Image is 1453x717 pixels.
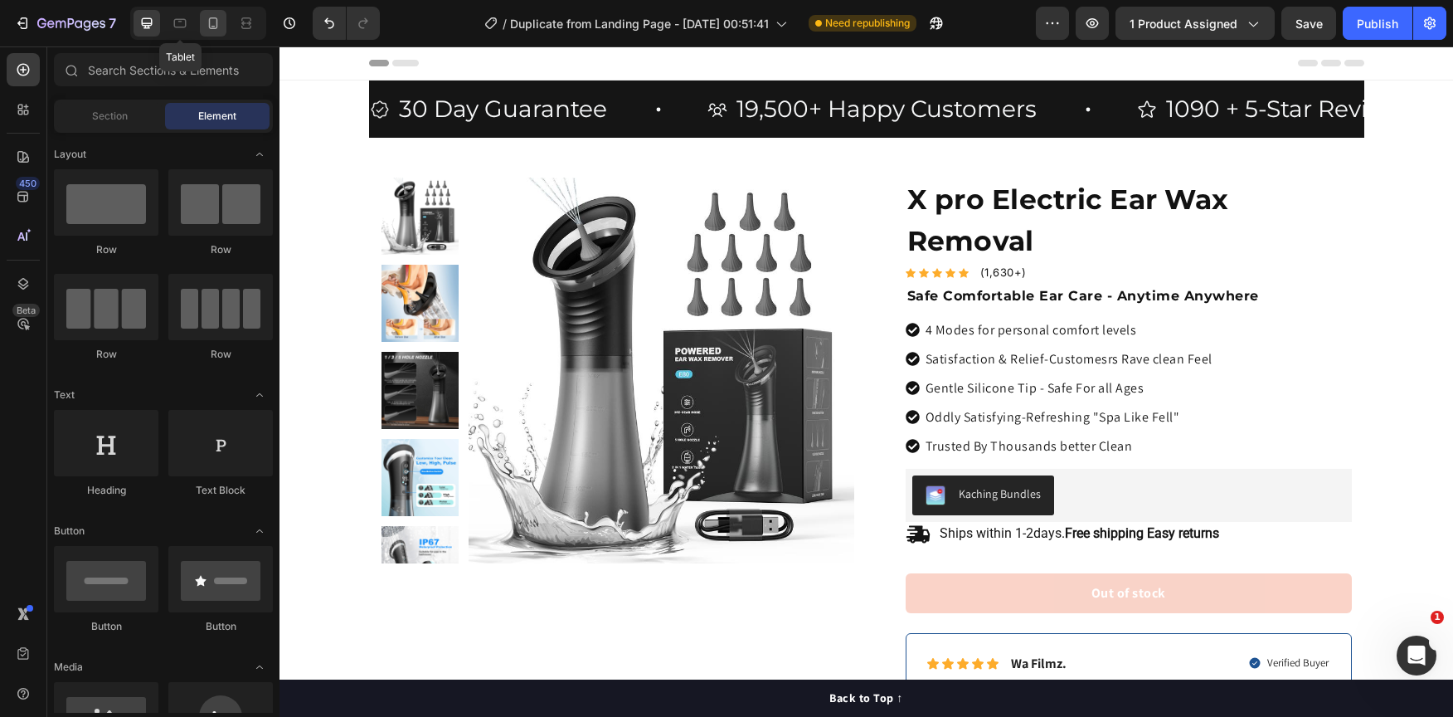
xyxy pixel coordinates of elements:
[168,619,273,634] div: Button
[92,109,128,124] span: Section
[825,16,910,31] span: Need republishing
[1431,611,1444,624] span: 1
[7,7,124,40] button: 7
[457,46,757,79] p: 19,500+ Happy Customers
[246,141,273,168] span: Toggle open
[279,46,1453,717] iframe: Design area
[54,388,75,402] span: Text
[988,610,1049,624] p: Verified Buyer
[646,274,933,294] p: 4 Modes for personal comfort levels
[54,483,158,498] div: Heading
[109,13,116,33] p: 7
[54,619,158,634] div: Button
[812,537,887,557] div: Out of stock
[785,479,940,495] strong: Free shipping Easy returns
[1115,7,1275,40] button: 1 product assigned
[16,177,40,190] div: 450
[626,527,1072,567] button: Out of stock
[246,382,273,408] span: Toggle open
[887,46,1135,79] p: 1090 + 5-Star Reviews
[54,242,158,257] div: Row
[1357,15,1398,32] div: Publish
[646,332,933,352] p: Gentle Silicone Tip - Safe For all Ages
[1130,15,1237,32] span: 1 product assigned
[54,53,273,86] input: Search Sections & Elements
[510,15,769,32] span: Duplicate from Landing Page - [DATE] 00:51:41
[626,131,1072,217] h1: X pro Electric Ear Wax Removal
[246,518,273,544] span: Toggle open
[54,524,85,539] span: Button
[54,147,86,162] span: Layout
[646,390,933,410] p: Trusted By Thousands better Clean
[646,361,933,381] p: Oddly Satisfying-Refreshing "Spa Like Fell"
[628,240,1071,260] p: Safe Comfortable Ear Care - Anytime Anywhere
[168,483,273,498] div: Text Block
[633,429,775,469] button: Kaching Bundles
[54,347,158,362] div: Row
[646,303,933,323] p: Satisfaction & Relief-Customesrs Rave clean Feel
[1397,636,1436,676] iframe: Intercom live chat
[313,7,380,40] div: Undo/Redo
[168,242,273,257] div: Row
[1281,7,1336,40] button: Save
[168,347,273,362] div: Row
[660,479,940,496] p: Ships within 1-2days.
[503,15,507,32] span: /
[1343,7,1412,40] button: Publish
[550,643,624,661] div: Back to Top ↑
[1295,17,1323,31] span: Save
[198,109,236,124] span: Element
[679,439,761,456] div: Kaching Bundles
[731,609,787,627] p: Wa Filmz.
[12,304,40,317] div: Beta
[54,660,83,675] span: Media
[246,654,273,680] span: Toggle open
[701,218,747,235] p: (1,630+)
[646,439,666,459] img: KachingBundles.png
